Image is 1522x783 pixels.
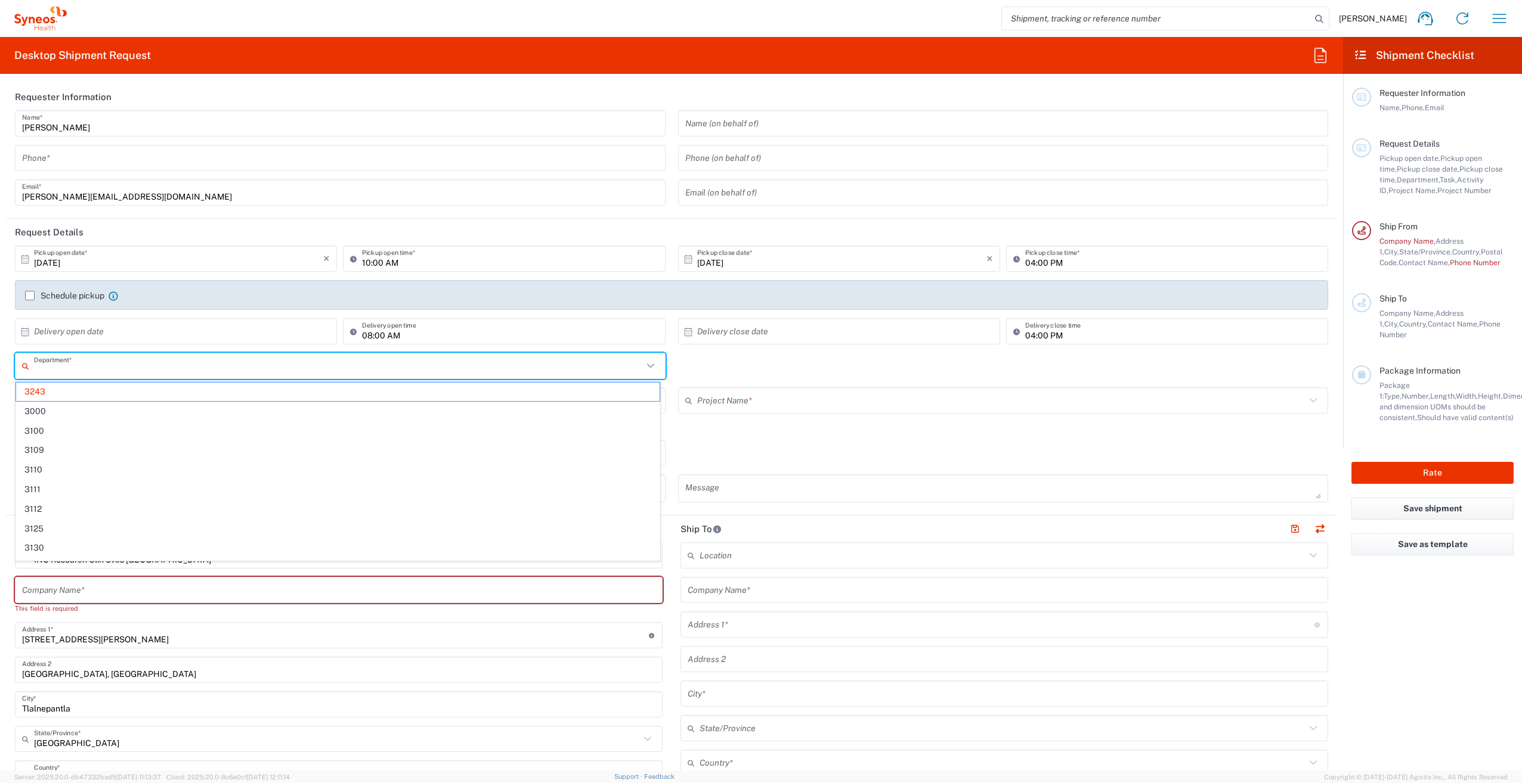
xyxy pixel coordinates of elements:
[1351,533,1514,555] button: Save as template
[1379,381,1410,400] span: Package 1:
[14,48,151,63] h2: Desktop Shipment Request
[1354,48,1474,63] h2: Shipment Checklist
[1324,772,1508,782] span: Copyright © [DATE]-[DATE] Agistix Inc., All Rights Reserved
[247,773,290,781] span: [DATE] 12:11:14
[1440,175,1457,184] span: Task,
[1384,247,1399,256] span: City,
[1425,103,1444,112] span: Email
[1388,186,1437,195] span: Project Name,
[1437,186,1492,195] span: Project Number
[1379,154,1440,163] span: Pickup open date,
[1379,88,1465,98] span: Requester Information
[1428,319,1479,328] span: Contact Name,
[1379,309,1436,318] span: Company Name,
[1351,498,1514,520] button: Save shipment
[323,249,330,268] i: ×
[1399,247,1452,256] span: State/Province,
[16,422,660,440] span: 3100
[1379,294,1407,303] span: Ship To
[1399,258,1450,267] span: Contact Name,
[16,480,660,499] span: 3111
[680,523,722,535] h2: Ship To
[1452,247,1481,256] span: Country,
[16,520,660,538] span: 3125
[1384,392,1402,400] span: Type,
[1417,413,1514,422] span: Should have valid content(s)
[15,226,83,238] h2: Request Details
[1379,103,1402,112] span: Name,
[14,773,161,781] span: Server: 2025.20.0-db47332bad5
[1379,366,1461,375] span: Package Information
[644,773,675,780] a: Feedback
[1002,7,1311,30] input: Shipment, tracking or reference number
[1399,319,1428,328] span: Country,
[16,539,660,557] span: 3130
[1397,164,1459,173] span: Pickup close date,
[1384,319,1399,328] span: City,
[1402,103,1425,112] span: Phone,
[166,773,290,781] span: Client: 2025.20.0-8c6e0cf
[1379,139,1440,148] span: Request Details
[1379,237,1436,246] span: Company Name,
[1402,392,1430,400] span: Number,
[986,249,993,268] i: ×
[16,461,660,479] span: 3110
[25,291,104,300] label: Schedule pickup
[16,441,660,459] span: 3109
[614,773,644,780] a: Support
[1456,392,1478,400] span: Width,
[16,500,660,518] span: 3112
[1379,222,1418,231] span: Ship From
[1351,462,1514,484] button: Rate
[16,383,660,401] span: 3243
[16,558,660,577] span: 3135
[1339,13,1407,24] span: [PERSON_NAME]
[1430,392,1456,400] span: Length,
[15,91,112,103] h2: Requester Information
[116,773,161,781] span: [DATE] 11:13:37
[1478,392,1503,400] span: Height,
[16,402,660,421] span: 3000
[1397,175,1440,184] span: Department,
[15,603,663,614] div: This field is required
[1450,258,1501,267] span: Phone Number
